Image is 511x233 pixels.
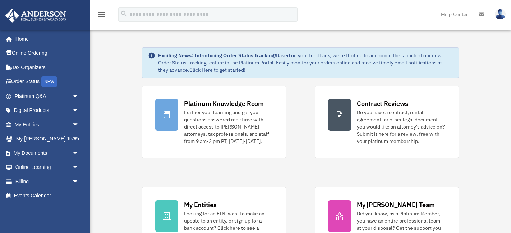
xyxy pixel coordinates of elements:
[3,9,68,23] img: Anderson Advisors Platinum Portal
[184,200,216,209] div: My Entities
[5,146,90,160] a: My Documentsarrow_drop_down
[5,132,90,146] a: My [PERSON_NAME] Teamarrow_drop_down
[72,146,86,161] span: arrow_drop_down
[357,200,435,209] div: My [PERSON_NAME] Team
[72,132,86,147] span: arrow_drop_down
[72,103,86,118] span: arrow_drop_down
[5,189,90,203] a: Events Calendar
[97,10,106,19] i: menu
[72,160,86,175] span: arrow_drop_down
[5,89,90,103] a: Platinum Q&Aarrow_drop_down
[72,174,86,189] span: arrow_drop_down
[184,99,264,108] div: Platinum Knowledge Room
[357,109,446,145] div: Do you have a contract, rental agreement, or other legal document you would like an attorney's ad...
[5,174,90,189] a: Billingarrow_drop_down
[184,109,273,145] div: Further your learning and get your questions answered real-time with direct access to [PERSON_NAM...
[41,76,57,87] div: NEW
[315,86,459,158] a: Contract Reviews Do you have a contract, rental agreement, or other legal document you would like...
[5,60,90,75] a: Tax Organizers
[495,9,506,19] img: User Pic
[72,117,86,132] span: arrow_drop_down
[5,46,90,61] a: Online Ordering
[189,67,245,73] a: Click Here to get started!
[120,10,128,18] i: search
[5,160,90,175] a: Online Learningarrow_drop_down
[5,117,90,132] a: My Entitiesarrow_drop_down
[158,52,453,73] div: Based on your feedback, we're thrilled to announce the launch of our new Order Status Tracking fe...
[142,86,286,158] a: Platinum Knowledge Room Further your learning and get your questions answered real-time with dire...
[72,89,86,104] span: arrow_drop_down
[5,32,86,46] a: Home
[97,13,106,19] a: menu
[357,99,408,108] div: Contract Reviews
[5,103,90,118] a: Digital Productsarrow_drop_down
[5,75,90,89] a: Order StatusNEW
[158,52,276,59] strong: Exciting News: Introducing Order Status Tracking!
